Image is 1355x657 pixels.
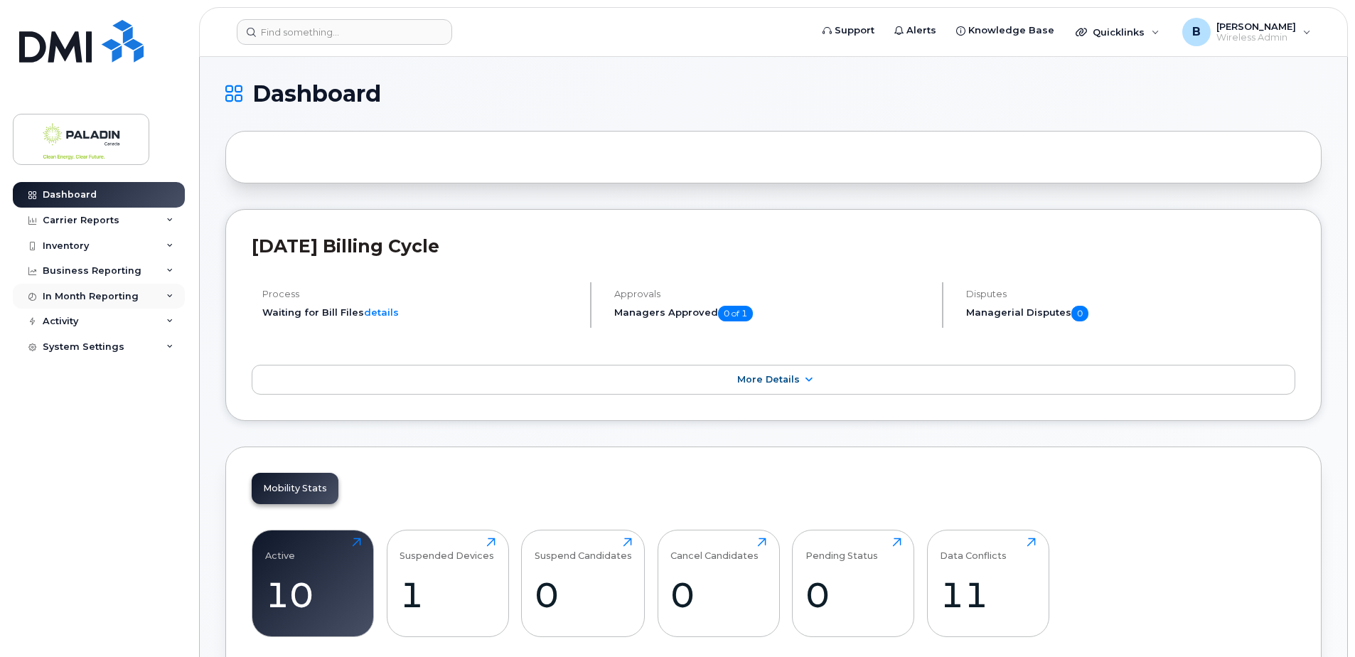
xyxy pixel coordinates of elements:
[252,235,1295,257] h2: [DATE] Billing Cycle
[364,306,399,318] a: details
[400,574,496,616] div: 1
[940,538,1036,629] a: Data Conflicts11
[265,538,361,629] a: Active10
[737,374,800,385] span: More Details
[262,289,578,299] h4: Process
[400,538,494,561] div: Suspended Devices
[966,306,1295,321] h5: Managerial Disputes
[265,574,361,616] div: 10
[805,574,901,616] div: 0
[940,574,1036,616] div: 11
[718,306,753,321] span: 0 of 1
[535,574,632,616] div: 0
[670,538,759,561] div: Cancel Candidates
[252,83,381,105] span: Dashboard
[535,538,632,561] div: Suspend Candidates
[966,289,1295,299] h4: Disputes
[400,538,496,629] a: Suspended Devices1
[614,306,930,321] h5: Managers Approved
[1071,306,1088,321] span: 0
[262,306,578,319] li: Waiting for Bill Files
[805,538,901,629] a: Pending Status0
[805,538,878,561] div: Pending Status
[535,538,632,629] a: Suspend Candidates0
[670,538,766,629] a: Cancel Candidates0
[265,538,295,561] div: Active
[940,538,1007,561] div: Data Conflicts
[670,574,766,616] div: 0
[614,289,930,299] h4: Approvals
